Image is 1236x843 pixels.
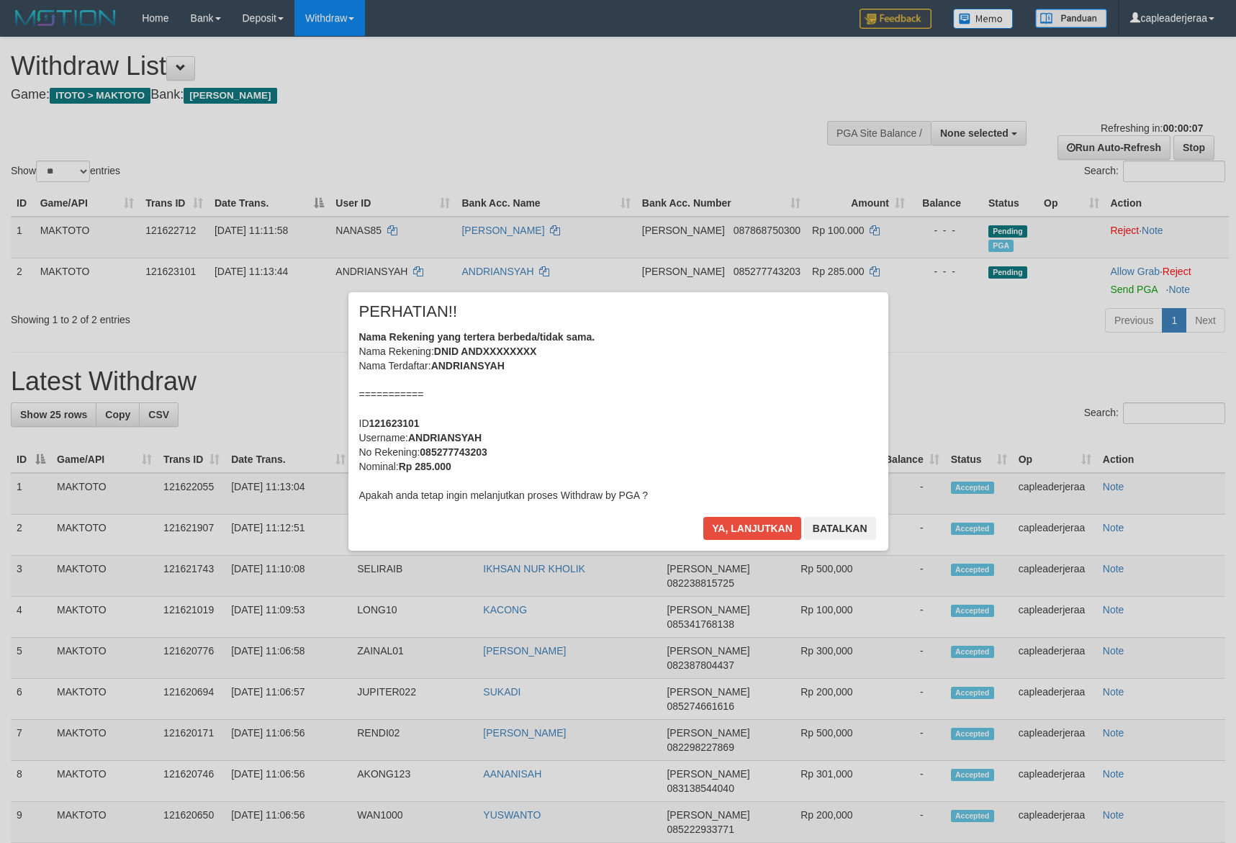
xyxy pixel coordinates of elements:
b: ANDRIANSYAH [431,360,505,371]
b: Nama Rekening yang tertera berbeda/tidak sama. [359,331,595,343]
span: PERHATIAN!! [359,305,458,319]
b: 085277743203 [420,446,487,458]
button: Ya, lanjutkan [703,517,801,540]
b: 121623101 [369,418,420,429]
b: Rp 285.000 [399,461,451,472]
b: ANDRIANSYAH [408,432,482,443]
div: Nama Rekening: Nama Terdaftar: =========== ID Username: No Rekening: Nominal: Apakah anda tetap i... [359,330,878,502]
button: Batalkan [804,517,876,540]
b: DNID ANDXXXXXXXX [434,346,537,357]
